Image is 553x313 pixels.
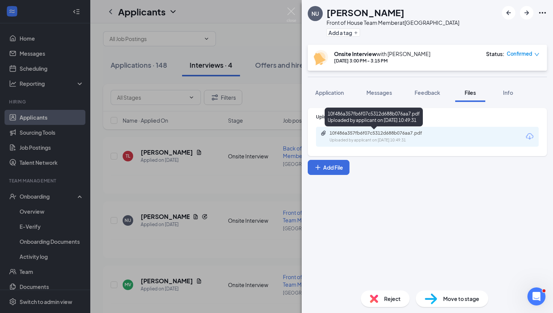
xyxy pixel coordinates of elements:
div: NU [311,10,319,17]
div: Uploaded by applicant on [DATE] 10:49:31 [330,137,442,143]
a: Paperclip10f486a357fb6f07c5312d688b076aa7.pdfUploaded by applicant on [DATE] 10:49:31 [321,130,442,143]
span: Files [465,89,476,96]
div: [DATE] 3:00 PM - 3:15 PM [334,58,430,64]
svg: ArrowRight [522,8,531,17]
span: down [534,52,539,57]
span: Confirmed [507,50,532,58]
span: Move to stage [443,295,479,303]
div: 10f486a357fb6f07c5312d688b076aa7.pdf [330,130,435,136]
b: Onsite Interview [334,50,377,57]
svg: ArrowLeftNew [504,8,513,17]
div: Upload Resume [316,114,539,120]
div: 10f486a357fb6f07c5312d688b076aa7.pdf Uploaded by applicant on [DATE] 10:49:31 [325,108,423,126]
svg: Paperclip [321,130,327,136]
svg: Plus [314,164,322,171]
button: Add FilePlus [308,160,349,175]
span: Reject [384,295,401,303]
button: ArrowRight [520,6,533,20]
button: PlusAdd a tag [327,29,360,36]
svg: Download [525,132,534,141]
div: with [PERSON_NAME] [334,50,430,58]
svg: Plus [354,30,358,35]
h1: [PERSON_NAME] [327,6,404,19]
span: Info [503,89,513,96]
span: Messages [366,89,392,96]
span: Application [315,89,344,96]
div: Status : [486,50,504,58]
iframe: Intercom live chat [527,287,545,305]
div: Front of House Team Member at [GEOGRAPHIC_DATA] [327,19,459,26]
svg: Ellipses [538,8,547,17]
button: ArrowLeftNew [502,6,515,20]
span: Feedback [415,89,440,96]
